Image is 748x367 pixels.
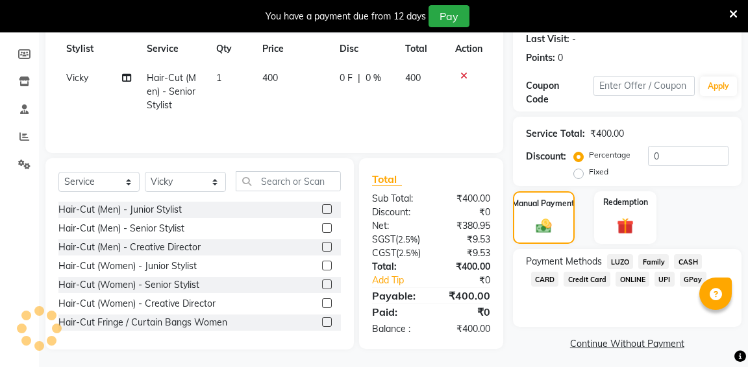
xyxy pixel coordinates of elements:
label: Redemption [603,196,648,208]
div: ₹400.00 [431,192,500,206]
span: UPI [654,272,675,287]
span: Credit Card [564,272,610,287]
img: _gift.svg [612,216,639,237]
div: Payable: [362,288,431,303]
span: 2.5% [398,234,418,244]
div: Hair-Cut (Men) - Creative Director [58,241,201,254]
div: ₹400.00 [590,127,624,141]
div: Balance : [362,322,431,336]
div: ₹380.95 [431,219,500,233]
div: ₹400.00 [431,288,500,303]
div: ₹9.53 [431,233,500,246]
input: Search or Scan [236,171,341,191]
div: Last Visit: [526,32,569,46]
span: ONLINE [616,272,649,287]
div: Hair-Cut (Men) - Senior Stylist [58,222,184,235]
th: Total [397,34,447,64]
span: CASH [674,254,702,269]
span: LUZO [607,254,634,269]
label: Manual Payment [512,198,575,209]
div: Coupon Code [526,79,593,106]
label: Fixed [589,166,608,178]
div: Net: [362,219,431,233]
div: ₹9.53 [431,246,500,260]
div: ₹400.00 [431,260,500,274]
span: Payment Methods [526,255,602,268]
th: Stylist [58,34,139,64]
div: Hair-Cut (Women) - Junior Stylist [58,259,197,273]
div: Paid: [362,304,431,320]
th: Price [255,34,332,64]
span: GPay [680,272,706,287]
span: Family [638,254,669,269]
button: Pay [429,5,469,27]
input: Enter Offer / Coupon Code [593,76,695,96]
div: 0 [558,51,563,65]
span: 400 [405,72,421,84]
span: 0 % [366,71,381,85]
div: Hair-Cut (Men) - Junior Stylist [58,203,182,217]
img: _cash.svg [531,217,556,235]
div: ₹0 [431,206,500,219]
th: Action [447,34,490,64]
span: CARD [531,272,559,287]
span: Vicky [66,72,88,84]
span: 0 F [340,71,353,85]
label: Percentage [589,149,630,161]
a: Add Tip [362,274,443,287]
div: Hair-Cut (Women) - Creative Director [58,297,216,311]
div: ₹0 [442,274,499,287]
span: Hair-Cut (Men) - Senior Stylist [147,72,196,111]
div: Discount: [526,150,566,163]
th: Qty [208,34,255,64]
div: ₹400.00 [431,322,500,336]
span: SGST [372,233,395,245]
span: | [358,71,360,85]
a: Continue Without Payment [516,337,739,351]
div: You have a payment due from 12 days [266,10,426,23]
div: ₹0 [431,304,500,320]
div: Total: [362,260,431,274]
div: Service Total: [526,127,585,141]
div: Hair-Cut (Women) - Senior Stylist [58,278,199,292]
th: Service [139,34,208,64]
span: CGST [372,247,396,259]
div: ( ) [362,246,431,260]
span: 2.5% [399,248,418,258]
div: Hair-Cut Fringe / Curtain Bangs Women [58,316,227,329]
button: Apply [700,77,737,96]
div: Sub Total: [362,192,431,206]
div: - [572,32,576,46]
div: ( ) [362,233,431,246]
span: 400 [262,72,278,84]
span: Total [372,172,402,186]
div: Points: [526,51,555,65]
th: Disc [332,34,397,64]
span: 1 [216,72,221,84]
div: Discount: [362,206,431,219]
